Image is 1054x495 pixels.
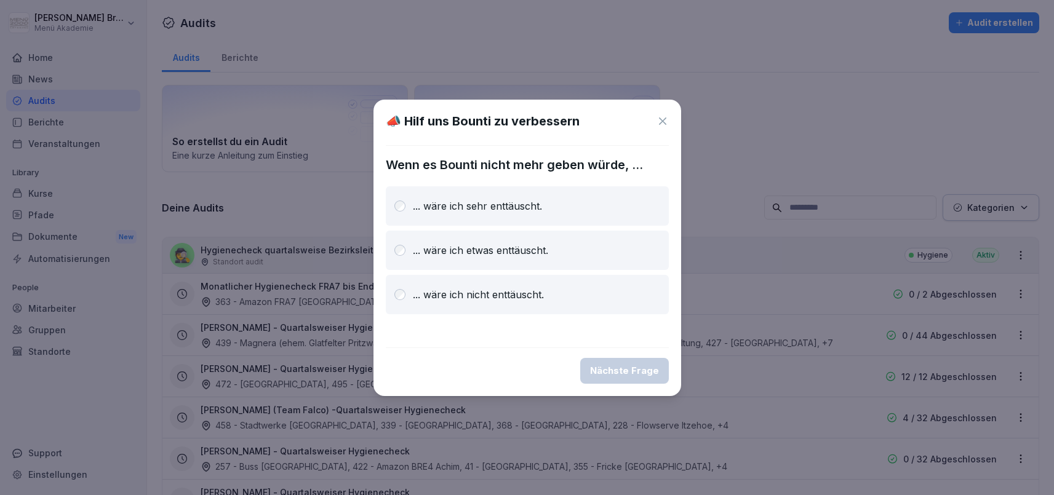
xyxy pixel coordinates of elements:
p: Wenn es Bounti nicht mehr geben würde, ... [386,156,669,174]
p: ... wäre ich sehr enttäuscht. [413,199,542,213]
button: Nächste Frage [580,358,669,384]
p: ... wäre ich nicht enttäuscht. [413,287,544,302]
div: Nächste Frage [590,364,659,378]
h1: 📣 Hilf uns Bounti zu verbessern [386,112,580,130]
p: ... wäre ich etwas enttäuscht. [413,243,548,258]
